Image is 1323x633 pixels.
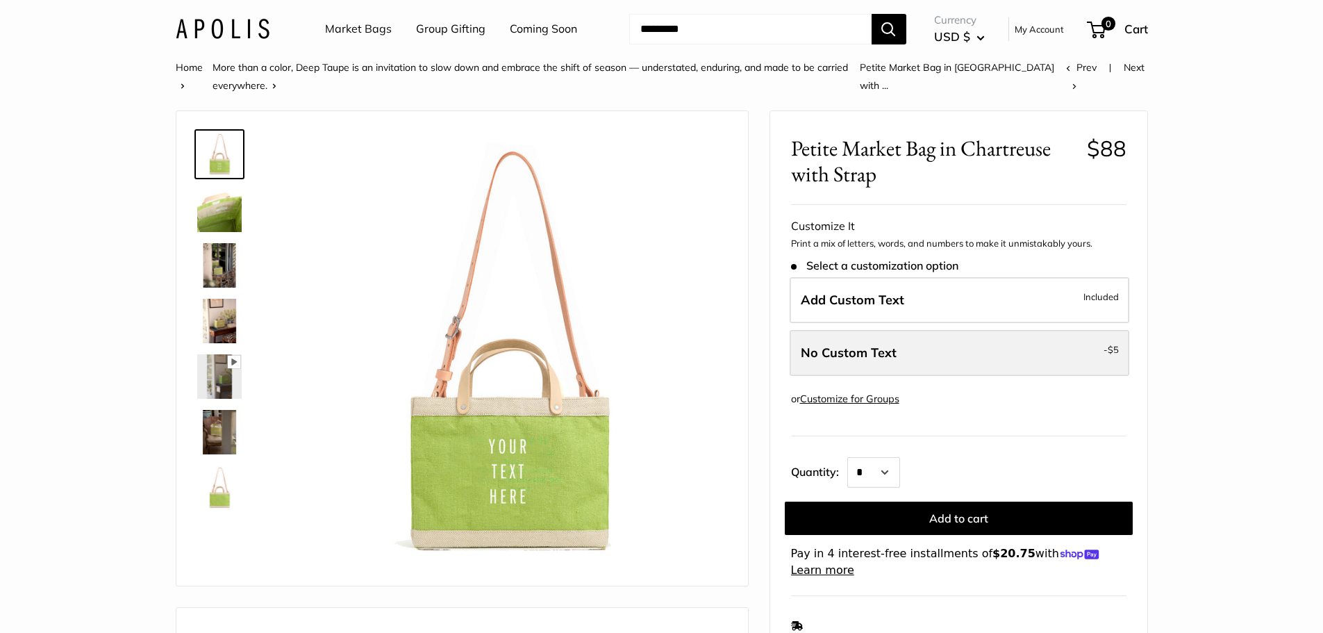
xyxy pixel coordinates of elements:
[629,14,872,44] input: Search...
[510,19,577,40] a: Coming Soon
[194,129,244,179] a: Petite Market Bag in Chartreuse with Strap
[791,390,899,409] div: or
[197,132,242,176] img: Petite Market Bag in Chartreuse with Strap
[194,352,244,402] a: Petite Market Bag in Chartreuse with Strap
[934,26,985,48] button: USD $
[800,393,899,405] a: Customize for Groups
[790,330,1129,376] label: Leave Blank
[288,132,727,572] img: Petite Market Bag in Chartreuse with Strap
[801,345,897,361] span: No Custom Text
[791,135,1076,187] span: Petite Market Bag in Chartreuse with Strap
[1066,61,1097,74] a: Prev
[872,14,906,44] button: Search
[194,240,244,290] a: Petite Market Bag in Chartreuse with Strap
[325,19,392,40] a: Market Bags
[416,19,485,40] a: Group Gifting
[1088,18,1148,40] a: 0 Cart
[194,463,244,513] a: Petite Market Bag in Chartreuse with Strap
[197,243,242,288] img: Petite Market Bag in Chartreuse with Strap
[1108,344,1119,355] span: $5
[197,466,242,510] img: Petite Market Bag in Chartreuse with Strap
[791,216,1126,237] div: Customize It
[176,61,203,74] a: Home
[785,502,1133,535] button: Add to cart
[1087,135,1126,162] span: $88
[1015,21,1064,38] a: My Account
[197,354,242,399] img: Petite Market Bag in Chartreuse with Strap
[197,188,242,232] img: Petite Market Bag in Chartreuse with Strap
[176,58,1067,94] nav: Breadcrumb
[213,61,848,92] a: More than a color, Deep Taupe is an invitation to slow down and embrace the shift of season — und...
[197,299,242,343] img: Petite Market Bag in Chartreuse with Strap
[197,410,242,454] img: Petite Market Bag in Chartreuse with Strap
[934,10,985,30] span: Currency
[1083,288,1119,305] span: Included
[1124,22,1148,36] span: Cart
[934,29,970,44] span: USD $
[176,19,269,39] img: Apolis
[790,277,1129,323] label: Add Custom Text
[791,453,847,488] label: Quantity:
[194,407,244,457] a: Petite Market Bag in Chartreuse with Strap
[1104,341,1119,358] span: -
[801,292,904,308] span: Add Custom Text
[791,259,958,272] span: Select a customization option
[194,296,244,346] a: Petite Market Bag in Chartreuse with Strap
[194,185,244,235] a: Petite Market Bag in Chartreuse with Strap
[860,61,1054,92] span: Petite Market Bag in [GEOGRAPHIC_DATA] with ...
[1101,17,1115,31] span: 0
[791,237,1126,251] p: Print a mix of letters, words, and numbers to make it unmistakably yours.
